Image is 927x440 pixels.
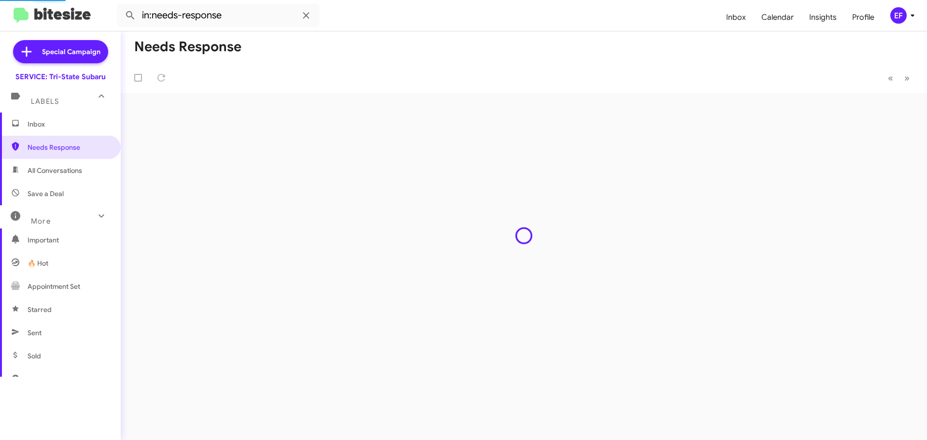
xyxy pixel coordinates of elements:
[904,72,910,84] span: »
[28,235,110,245] span: Important
[28,305,52,314] span: Starred
[31,97,59,106] span: Labels
[28,189,64,199] span: Save a Deal
[882,7,916,24] button: EF
[117,4,320,27] input: Search
[882,68,899,88] button: Previous
[15,72,106,82] div: SERVICE: Tri-State Subaru
[801,3,844,31] a: Insights
[28,258,48,268] span: 🔥 Hot
[899,68,915,88] button: Next
[31,217,51,226] span: More
[28,328,42,338] span: Sent
[28,142,110,152] span: Needs Response
[28,119,110,129] span: Inbox
[134,39,241,55] h1: Needs Response
[13,40,108,63] a: Special Campaign
[844,3,882,31] a: Profile
[718,3,754,31] a: Inbox
[28,374,79,384] span: Sold Responded
[42,47,100,57] span: Special Campaign
[28,282,80,291] span: Appointment Set
[754,3,801,31] a: Calendar
[888,72,893,84] span: «
[28,166,82,175] span: All Conversations
[883,68,915,88] nav: Page navigation example
[890,7,907,24] div: EF
[28,351,41,361] span: Sold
